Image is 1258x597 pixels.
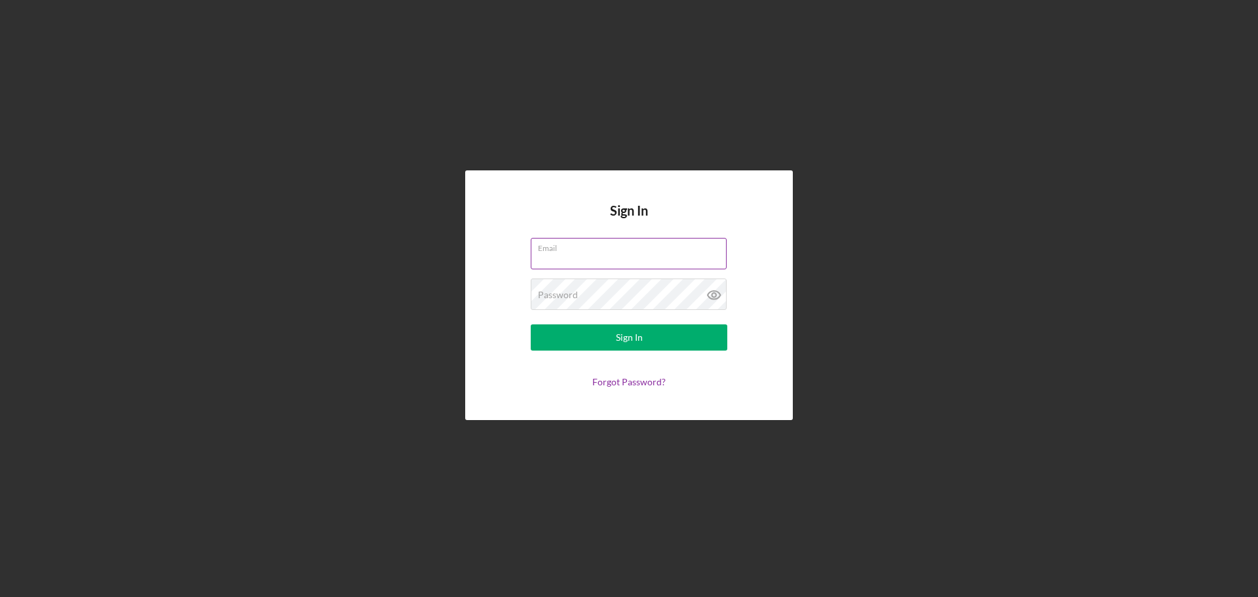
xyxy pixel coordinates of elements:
a: Forgot Password? [592,376,666,387]
div: Sign In [616,324,643,351]
label: Email [538,239,727,253]
label: Password [538,290,578,300]
button: Sign In [531,324,727,351]
h4: Sign In [610,203,648,238]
